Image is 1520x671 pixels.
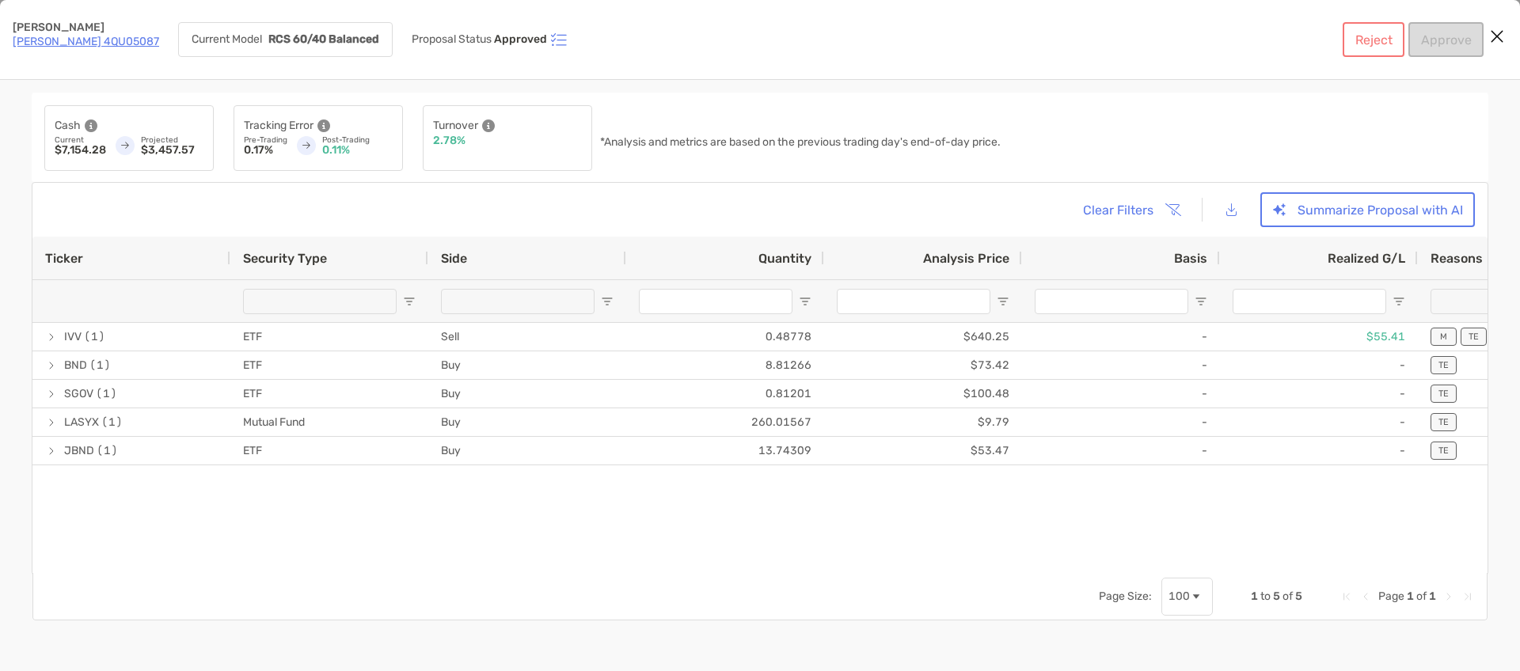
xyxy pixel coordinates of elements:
[13,22,159,33] p: [PERSON_NAME]
[428,380,626,408] div: Buy
[192,34,262,45] p: Current Model
[403,295,416,308] button: Open Filter Menu
[824,351,1022,379] div: $73.42
[1438,389,1449,399] p: TE
[1416,589,1427,603] span: of
[230,380,428,408] div: ETF
[230,437,428,464] div: ETF
[1220,351,1418,379] div: -
[1438,445,1449,456] p: TE
[268,32,379,46] strong: RCS 60/40 Balanced
[428,437,626,464] div: Buy
[824,437,1022,464] div: $53.47
[494,33,547,46] p: Approved
[626,380,824,408] div: 0.81201
[428,408,626,436] div: Buy
[1161,578,1213,616] div: Page Size
[1035,289,1188,314] input: Basis Filter Input
[230,408,428,436] div: Mutual Fund
[84,324,105,350] span: (1)
[412,33,492,46] p: Proposal Status
[1359,590,1372,603] div: Previous Page
[1174,251,1207,266] span: Basis
[1260,192,1475,227] button: Summarize Proposal with AI
[1438,360,1449,370] p: TE
[1099,589,1152,603] div: Page Size:
[64,409,99,435] span: LASYX
[1440,332,1447,342] p: M
[626,408,824,436] div: 260.01567
[55,145,106,156] p: $7,154.28
[601,295,614,308] button: Open Filter Menu
[230,351,428,379] div: ETF
[923,251,1009,266] span: Analysis Price
[1485,25,1509,49] button: Close modal
[96,381,117,407] span: (1)
[441,251,467,266] span: Side
[433,116,478,135] p: Turnover
[626,351,824,379] div: 8.81266
[1461,590,1474,603] div: Last Page
[600,137,1001,148] p: *Analysis and metrics are based on the previous trading day's end-of-day price.
[758,251,811,266] span: Quantity
[1429,589,1436,603] span: 1
[428,323,626,351] div: Sell
[1220,380,1418,408] div: -
[244,135,287,145] p: Pre-Trading
[64,352,87,378] span: BND
[1070,192,1191,227] button: Clear Filters
[1282,589,1293,603] span: of
[433,135,465,146] p: 2.78%
[55,116,81,135] p: Cash
[13,35,159,48] a: [PERSON_NAME] 4QU05087
[1407,589,1414,603] span: 1
[55,135,106,145] p: Current
[230,323,428,351] div: ETF
[824,380,1022,408] div: $100.48
[824,408,1022,436] div: $9.79
[1233,289,1386,314] input: Realized G/L Filter Input
[1343,22,1404,57] button: Reject
[1442,590,1455,603] div: Next Page
[64,438,94,464] span: JBND
[824,323,1022,351] div: $640.25
[45,251,83,266] span: Ticker
[1340,590,1353,603] div: First Page
[428,351,626,379] div: Buy
[1022,380,1220,408] div: -
[101,409,123,435] span: (1)
[1378,589,1404,603] span: Page
[1260,589,1271,603] span: to
[1022,408,1220,436] div: -
[1393,295,1405,308] button: Open Filter Menu
[1438,417,1449,427] p: TE
[1220,408,1418,436] div: -
[244,116,313,135] p: Tracking Error
[64,324,82,350] span: IVV
[837,289,990,314] input: Analysis Price Filter Input
[997,295,1009,308] button: Open Filter Menu
[141,135,203,145] p: Projected
[1273,589,1280,603] span: 5
[64,381,93,407] span: SGOV
[322,135,393,145] p: Post-Trading
[1195,295,1207,308] button: Open Filter Menu
[89,352,111,378] span: (1)
[639,289,792,314] input: Quantity Filter Input
[1022,351,1220,379] div: -
[799,295,811,308] button: Open Filter Menu
[243,251,327,266] span: Security Type
[1469,332,1479,342] p: TE
[244,145,287,156] p: 0.17%
[141,145,203,156] p: $3,457.57
[1328,251,1405,266] span: Realized G/L
[626,323,824,351] div: 0.48778
[97,438,118,464] span: (1)
[1220,437,1418,464] div: -
[1251,589,1258,603] span: 1
[1220,323,1418,351] div: $55.41
[1168,589,1190,603] div: 100
[322,145,393,156] p: 0.11%
[1295,589,1302,603] span: 5
[1022,437,1220,464] div: -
